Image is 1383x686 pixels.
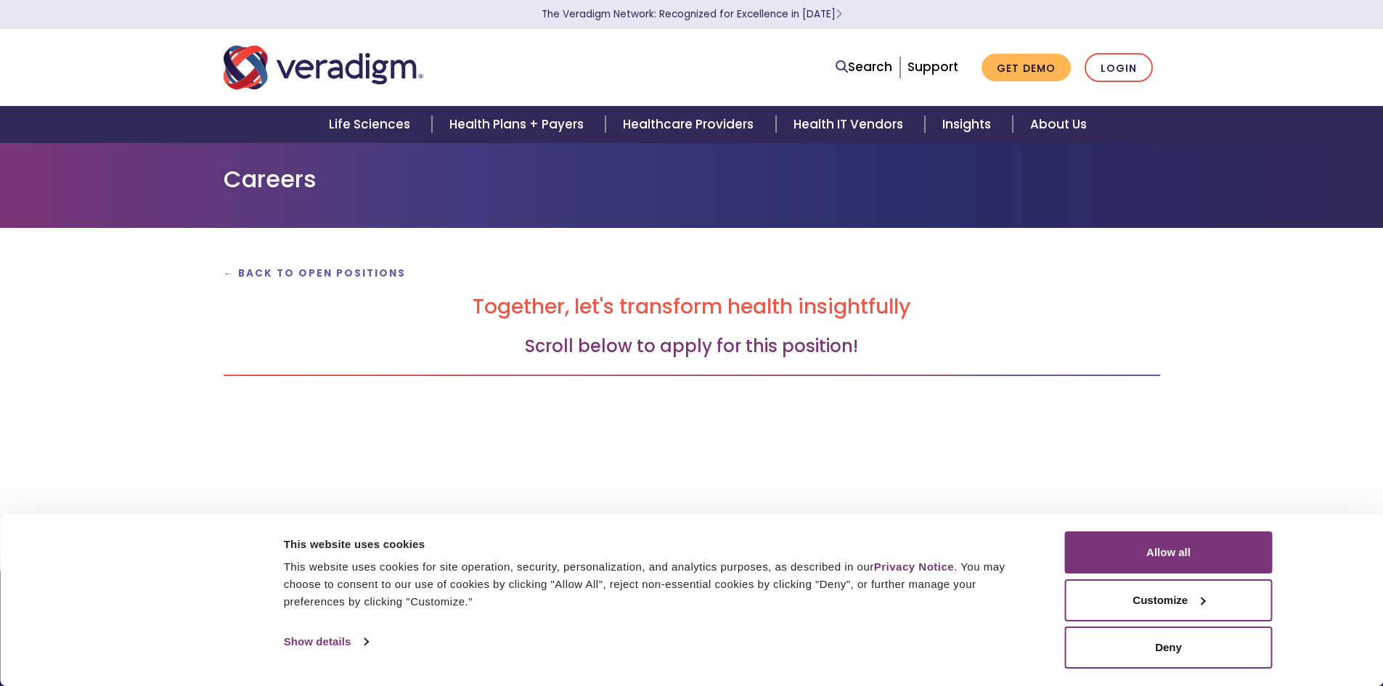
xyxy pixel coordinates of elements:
a: The Veradigm Network: Recognized for Excellence in [DATE]Learn More [542,7,842,21]
a: Health IT Vendors [776,106,925,143]
a: Insights [925,106,1013,143]
a: Health Plans + Payers [432,106,605,143]
h3: Scroll below to apply for this position! [224,336,1160,357]
a: Get Demo [982,54,1071,82]
h1: Careers [224,166,1160,193]
div: This website uses cookies [284,536,1032,553]
h2: Together, let's transform health insightfully [224,295,1160,319]
a: ← Back to Open Positions [224,266,407,280]
button: Customize [1065,579,1273,621]
img: Veradigm logo [224,44,423,91]
a: Login [1085,53,1153,83]
a: Search [836,57,892,77]
a: Support [907,58,958,75]
button: Deny [1065,626,1273,669]
button: Allow all [1065,531,1273,573]
div: This website uses cookies for site operation, security, personalization, and analytics purposes, ... [284,558,1032,611]
a: Healthcare Providers [605,106,775,143]
a: Life Sciences [311,106,432,143]
span: Learn More [836,7,842,21]
a: About Us [1013,106,1104,143]
a: Show details [284,631,368,653]
a: Privacy Notice [874,560,954,573]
